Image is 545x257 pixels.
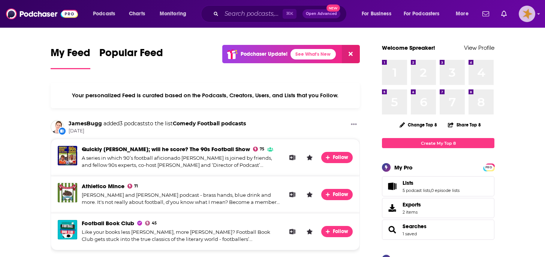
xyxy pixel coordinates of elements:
a: JamesBugg [69,120,102,127]
button: open menu [399,8,451,20]
button: Show profile menu [519,6,535,22]
span: Exports [403,201,421,208]
a: Lists [385,181,400,192]
img: Football Book Club [58,220,77,239]
span: PRO [484,165,493,170]
h3: to the list [69,120,246,127]
a: 0 episode lists [431,188,460,193]
a: 71 [127,184,138,189]
span: Lists [403,180,413,186]
a: Charts [124,8,150,20]
a: 5 podcast lists [403,188,430,193]
button: Open AdvancedNew [302,9,340,18]
a: View Profile [464,44,494,51]
div: A series in which 90’s football aficionado [PERSON_NAME] is joined by friends, and fellow 90s exp... [82,154,281,169]
button: Follow [321,226,353,237]
a: 75 [253,147,264,152]
img: User Profile [519,6,535,22]
a: My Feed [51,46,90,69]
img: Quickly Kevin; will he score? The 90s Football Show [58,146,77,165]
a: 1 saved [403,231,417,236]
span: ⌘ K [283,9,296,19]
a: Welcome Spreaker! [382,44,435,51]
a: Athletico Mince [82,183,124,190]
span: Searches [382,220,494,240]
span: Open Advanced [306,12,337,16]
a: Popular Feed [99,46,163,69]
div: New List [58,127,66,135]
img: Podchaser - Follow, Share and Rate Podcasts [6,7,78,21]
span: My Feed [51,46,90,64]
a: PRO [484,164,493,170]
button: Leave a Rating [304,152,315,163]
span: New [326,4,340,12]
span: 2 items [403,209,421,215]
span: Lists [382,176,494,196]
a: Comedy Football podcasts [173,120,246,127]
span: For Podcasters [404,9,440,19]
button: open menu [356,8,401,20]
a: Searches [403,223,427,230]
button: Share Top 8 [448,117,481,132]
p: Podchaser Update! [241,51,287,57]
a: Create My Top 8 [382,138,494,148]
span: Logged in as Spreaker_ [519,6,535,22]
span: Quickly [PERSON_NAME]; will he score? The 90s Football Show [82,146,250,153]
div: Like your books less [PERSON_NAME], more [PERSON_NAME]? Football Book Club gets stuck into the tr... [82,229,281,243]
a: Searches [385,224,400,235]
div: Search podcasts, credits, & more... [208,5,354,22]
button: Follow [321,152,353,163]
a: Show notifications dropdown [498,7,510,20]
span: Popular Feed [99,46,163,64]
div: Your personalized Feed is curated based on the Podcasts, Creators, Users, and Lists that you Follow. [51,83,360,108]
button: Leave a Rating [304,189,315,200]
button: open menu [451,8,478,20]
img: JamesBugg [51,120,64,134]
a: Exports [382,198,494,218]
a: Football Book Club [82,220,134,227]
span: Exports [385,203,400,213]
a: Lists [403,180,460,186]
a: Show notifications dropdown [479,7,492,20]
img: Athletico Mince [58,183,77,202]
input: Search podcasts, credits, & more... [222,8,283,20]
span: [DATE] [69,128,246,134]
button: Leave a Rating [304,226,315,237]
span: Charts [129,9,145,19]
button: open menu [154,8,196,20]
a: See What's New [290,49,336,59]
span: For Business [362,9,391,19]
button: Add to List [287,226,298,237]
button: Add to List [287,152,298,163]
div: My Pro [394,164,413,171]
span: 45 [152,222,157,225]
button: Follow [321,189,353,200]
span: Follow [333,154,349,160]
button: open menu [88,8,125,20]
span: , [430,188,431,193]
span: 75 [260,148,264,151]
button: Add to List [287,189,298,200]
span: Podcasts [93,9,115,19]
span: Follow [333,228,349,235]
span: Monitoring [160,9,186,19]
button: Show More Button [348,120,360,129]
div: [PERSON_NAME] and [PERSON_NAME] podcast - brass hands, blue drink and more. It's not really about... [82,192,281,206]
span: More [456,9,469,19]
a: Quickly Kevin; will he score? The 90s Football Show [82,146,250,153]
span: 71 [134,185,138,188]
span: Follow [333,191,349,198]
button: Change Top 8 [395,120,442,129]
span: added 3 podcasts [103,120,148,127]
a: 45 [145,221,157,226]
